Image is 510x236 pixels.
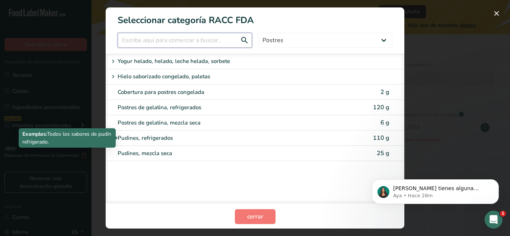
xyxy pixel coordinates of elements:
b: Examples: [22,130,47,138]
div: Cobertura para postres congelada [118,88,330,97]
span: 120 g [373,103,389,111]
span: 110 g [373,134,389,142]
div: Pudines, refrigerados [118,134,330,142]
span: 1 [500,211,506,217]
span: 2 g [380,88,389,96]
div: Pudines, mezcla seca [118,149,330,158]
input: Escribe aquí para comenzar a buscar.. [118,33,252,48]
button: cerrar [235,209,276,224]
p: Todos los sabores de pudín refrigerado. [22,130,112,146]
span: 6 g [380,119,389,127]
div: Postres de gelatina, mezcla seca [118,119,330,127]
span: cerrar [247,212,263,221]
p: Hielo saborizado congelado, paletas [118,72,210,81]
iframe: Intercom live chat [485,211,503,229]
div: Postres de gelatina, refrigerados [118,103,330,112]
span: 25 g [377,149,389,157]
iframe: Intercom notifications mensaje [361,164,510,216]
h1: Seleccionar categoría RACC FDA [106,7,404,27]
p: Yogur helado, helado, leche helada, sorbete [118,57,230,66]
